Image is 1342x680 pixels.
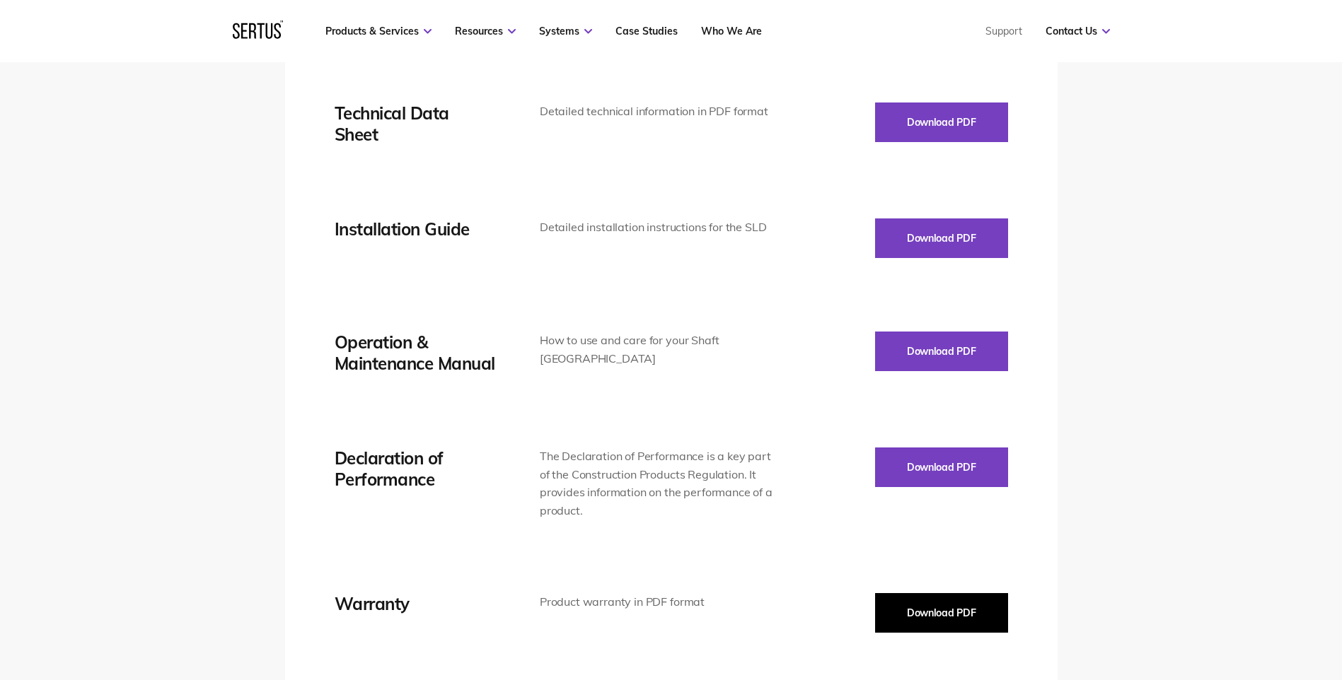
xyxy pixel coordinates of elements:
[875,102,1008,142] button: Download PDF
[540,218,774,237] div: Detailed installation instructions for the SLD
[875,593,1008,633] button: Download PDF
[875,218,1008,258] button: Download PDF
[540,593,774,611] div: Product warranty in PDF format
[539,25,592,37] a: Systems
[335,593,497,614] div: Warranty
[325,25,432,37] a: Products & Services
[540,447,774,520] div: The Declaration of Performance is a key part of the Construction Products Regulation. It provides...
[875,332,1008,371] button: Download PDF
[335,332,497,374] div: Operation & Maintenance Manual
[615,25,678,37] a: Case Studies
[455,25,516,37] a: Resources
[985,25,1022,37] a: Support
[701,25,762,37] a: Who We Are
[335,447,497,490] div: Declaration of Performance
[335,102,497,145] div: Technical Data Sheet
[540,332,774,368] div: How to use and care for your Shaft [GEOGRAPHIC_DATA]
[1046,25,1110,37] a: Contact Us
[875,447,1008,487] button: Download PDF
[1087,516,1342,680] iframe: Chat Widget
[335,218,497,240] div: Installation Guide
[540,102,774,121] div: Detailed technical information in PDF format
